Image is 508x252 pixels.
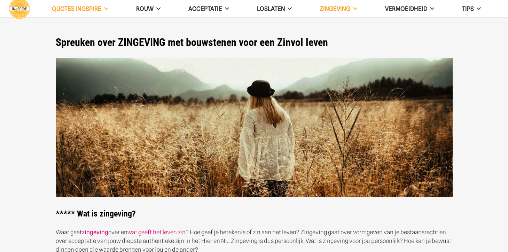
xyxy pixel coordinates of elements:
[320,5,350,12] span: Zingeving
[82,229,108,236] a: zingeving
[257,5,285,12] span: Loslaten
[127,229,186,236] a: wat geeft het leven zin
[56,36,453,49] h1: Spreuken over ZINGEVING met bouwstenen voor een Zinvol leven
[385,5,427,12] span: VERMOEIDHEID
[188,5,222,12] span: Acceptatie
[71,209,136,219] strong: * Wat is zingeving?
[462,5,474,12] span: TIPS
[52,5,101,12] span: QUOTES INGSPIRE
[56,58,453,197] img: de mooiste ZINGEVING quotes, spreuken, citaten en levenslessen voor een zinvol leven - ingspire
[136,5,154,12] span: ROUW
